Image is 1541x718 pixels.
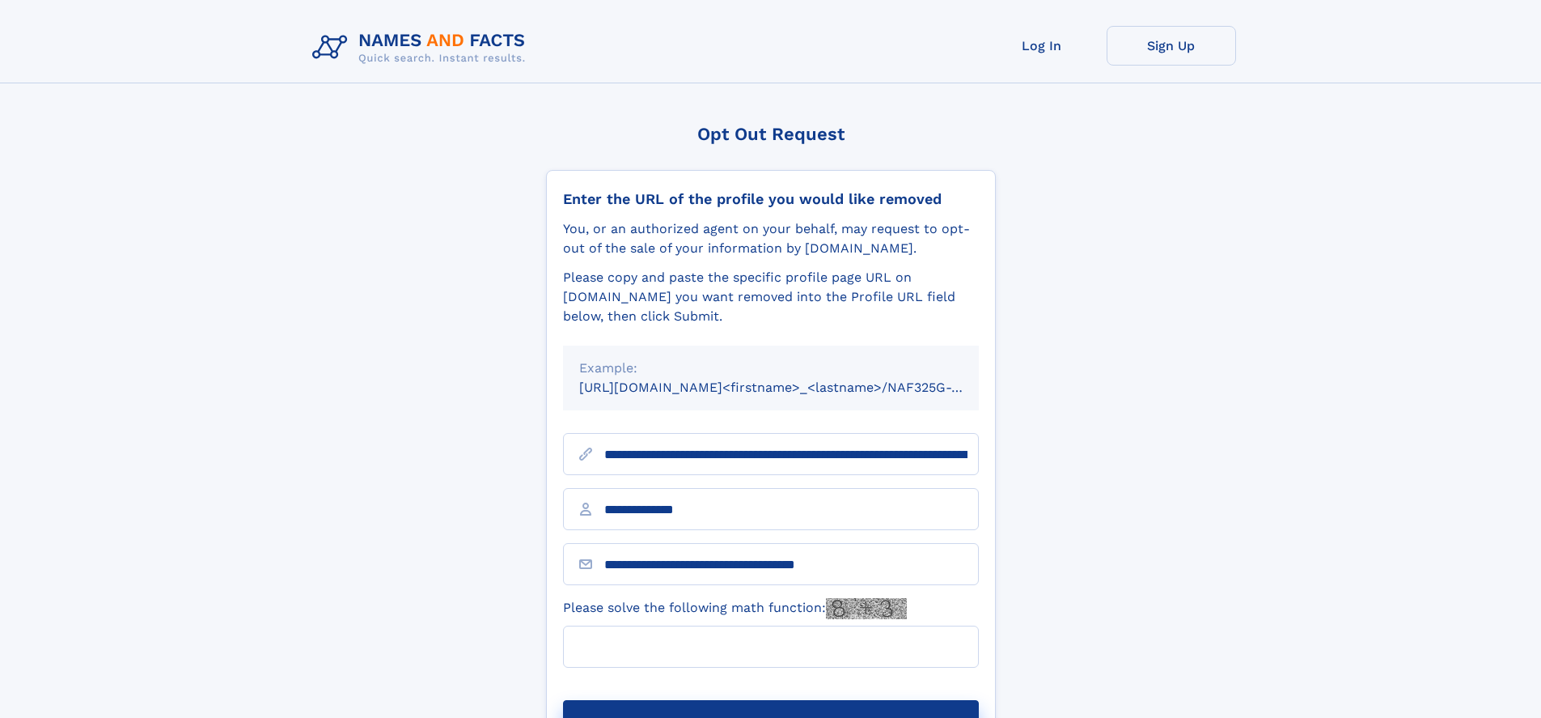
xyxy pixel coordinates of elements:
[1107,26,1236,66] a: Sign Up
[563,268,979,326] div: Please copy and paste the specific profile page URL on [DOMAIN_NAME] you want removed into the Pr...
[579,359,963,378] div: Example:
[563,598,907,619] label: Please solve the following math function:
[977,26,1107,66] a: Log In
[563,190,979,208] div: Enter the URL of the profile you would like removed
[306,26,539,70] img: Logo Names and Facts
[546,124,996,144] div: Opt Out Request
[579,380,1010,395] small: [URL][DOMAIN_NAME]<firstname>_<lastname>/NAF325G-xxxxxxxx
[563,219,979,258] div: You, or an authorized agent on your behalf, may request to opt-out of the sale of your informatio...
